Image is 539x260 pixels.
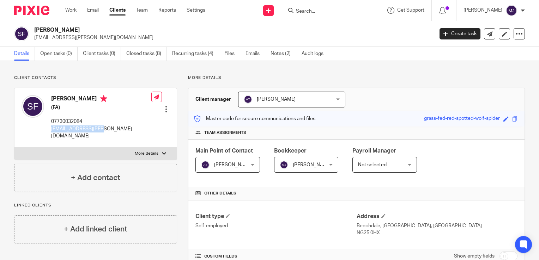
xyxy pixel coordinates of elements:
a: Settings [187,7,205,14]
h4: + Add contact [71,172,120,183]
span: [PERSON_NAME] [293,162,332,167]
p: Master code for secure communications and files [194,115,315,122]
p: [EMAIL_ADDRESS][PERSON_NAME][DOMAIN_NAME] [34,34,429,41]
label: Show empty fields [454,253,495,260]
h4: + Add linked client [64,224,127,235]
a: Audit logs [302,47,329,61]
span: Payroll Manager [352,148,396,154]
p: Self-employed [195,222,356,229]
span: Bookkeeper [274,148,307,154]
p: Linked clients [14,203,177,208]
a: Open tasks (0) [40,47,78,61]
img: svg%3E [506,5,517,16]
img: svg%3E [244,95,252,104]
a: Clients [109,7,126,14]
span: [PERSON_NAME] [214,162,253,167]
h4: CUSTOM FIELDS [195,254,356,259]
span: Main Point of Contact [195,148,253,154]
a: Email [87,7,99,14]
h2: [PERSON_NAME] [34,26,350,34]
a: Client tasks (0) [83,47,121,61]
a: Reports [158,7,176,14]
a: Emails [246,47,265,61]
h3: Client manager [195,96,231,103]
p: More details [188,75,525,81]
p: Client contacts [14,75,177,81]
span: Not selected [358,162,387,167]
i: Primary [100,95,107,102]
img: Pixie [14,6,49,15]
a: Work [65,7,77,14]
a: Notes (2) [271,47,296,61]
img: svg%3E [14,26,29,41]
h4: Client type [195,213,356,220]
p: [PERSON_NAME] [464,7,502,14]
input: Search [295,8,359,15]
p: Beechdale, [GEOGRAPHIC_DATA], [GEOGRAPHIC_DATA] [357,222,517,229]
a: Team [136,7,148,14]
h4: Address [357,213,517,220]
a: Create task [440,28,480,39]
span: Other details [204,191,236,196]
a: Details [14,47,35,61]
a: Recurring tasks (4) [172,47,219,61]
img: svg%3E [22,95,44,118]
span: [PERSON_NAME] [257,97,296,102]
h5: (FA) [51,104,151,111]
p: NG25 0HX [357,229,517,236]
h4: [PERSON_NAME] [51,95,151,104]
p: 07730032084 [51,118,151,125]
p: More details [135,151,158,156]
p: [EMAIL_ADDRESS][PERSON_NAME][DOMAIN_NAME] [51,125,151,140]
img: svg%3E [201,161,210,169]
div: grass-fed-red-spotted-wolf-spider [424,115,500,123]
span: Get Support [397,8,424,13]
img: svg%3E [280,161,288,169]
a: Files [224,47,240,61]
span: Team assignments [204,130,246,136]
a: Closed tasks (8) [126,47,167,61]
